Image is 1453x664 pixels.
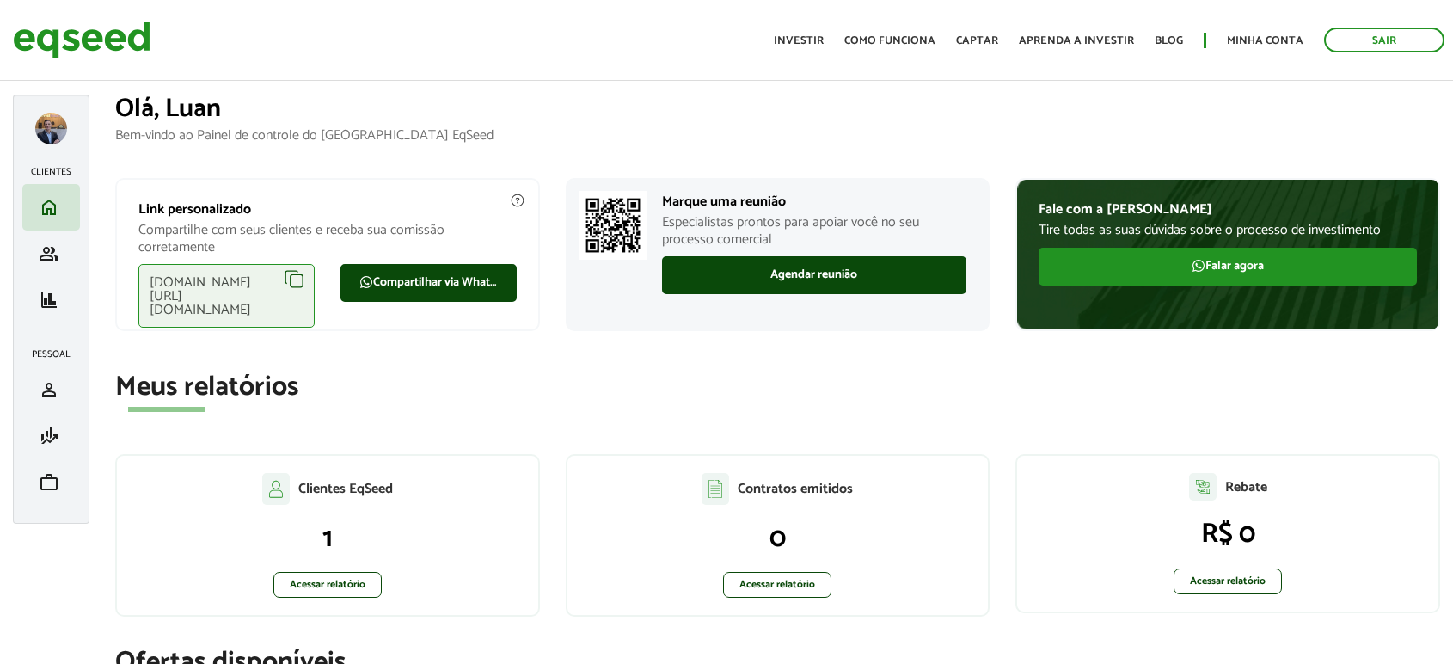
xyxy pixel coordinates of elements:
h2: Meus relatórios [115,372,1440,403]
p: Bem-vindo ao Painel de controle do [GEOGRAPHIC_DATA] EqSeed [115,127,1440,144]
img: agent-meulink-info2.svg [510,193,525,208]
a: group [27,243,76,264]
li: Investimento assistido [22,231,80,277]
a: Expandir menu [35,113,67,144]
p: Rebate [1225,479,1267,495]
img: agent-contratos.svg [702,473,729,505]
p: Marque uma reunião [662,194,967,210]
img: EqSeed [13,17,150,63]
img: agent-relatorio.svg [1189,473,1217,501]
a: Como funciona [844,35,935,46]
a: work [27,472,76,493]
a: Aprenda a investir [1019,35,1134,46]
a: Acessar relatório [723,572,831,598]
img: FaWhatsapp.svg [359,275,373,289]
p: Especialistas prontos para apoiar você no seu processo comercial [662,214,967,247]
h1: Olá, Luan [115,95,1440,123]
p: R$ 0 [1034,518,1421,550]
a: Acessar relatório [273,572,382,598]
p: Contratos emitidos [738,481,853,497]
span: person [39,379,59,400]
a: Agendar reunião [662,256,967,294]
li: Início [22,184,80,231]
h2: Pessoal [22,349,80,360]
a: finance [27,290,76,310]
a: Sair [1324,28,1444,52]
img: agent-clientes.svg [262,473,290,504]
li: Meus relatórios [22,277,80,323]
a: home [27,197,76,218]
a: Falar agora [1039,248,1417,286]
div: [DOMAIN_NAME][URL][DOMAIN_NAME] [138,264,315,328]
a: Blog [1155,35,1183,46]
a: Investir [774,35,824,46]
img: FaWhatsapp.svg [1192,259,1205,273]
p: Fale com a [PERSON_NAME] [1039,201,1417,218]
a: Compartilhar via WhatsApp [340,264,517,302]
a: person [27,379,76,400]
li: Meu portfólio [22,459,80,506]
span: work [39,472,59,493]
p: 0 [585,522,972,555]
p: Link personalizado [138,201,517,218]
a: finance_mode [27,426,76,446]
span: group [39,243,59,264]
p: Compartilhe com seus clientes e receba sua comissão corretamente [138,222,517,255]
a: Acessar relatório [1174,569,1282,594]
a: Captar [956,35,998,46]
p: Tire todas as suas dúvidas sobre o processo de investimento [1039,222,1417,238]
p: 1 [134,522,521,555]
li: Meu perfil [22,366,80,413]
a: Minha conta [1227,35,1303,46]
img: Marcar reunião com consultor [579,191,647,260]
p: Clientes EqSeed [298,481,393,497]
li: Minha simulação [22,413,80,459]
span: home [39,197,59,218]
span: finance_mode [39,426,59,446]
span: finance [39,290,59,310]
h2: Clientes [22,167,80,177]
